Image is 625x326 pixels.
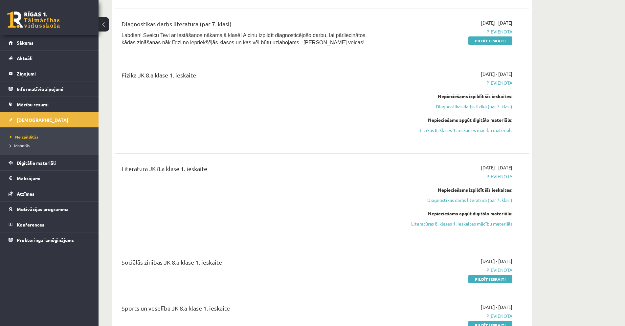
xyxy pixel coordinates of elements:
span: Labdien! Sveicu Tevi ar iestāšanos nākamajā klasē! Aicinu izpildīt diagnosticējošo darbu, lai pār... [122,33,367,45]
div: Diagnostikas darbs literatūrā (par 7. klasi) [122,19,379,32]
a: Proktoringa izmēģinājums [9,232,90,248]
span: [DATE] - [DATE] [481,304,512,311]
legend: Maksājumi [17,171,90,186]
a: Konferences [9,217,90,232]
span: Digitālie materiāli [17,160,56,166]
span: Pievienota [389,28,512,35]
a: Informatīvie ziņojumi [9,81,90,97]
span: [DATE] - [DATE] [481,258,512,265]
a: Digitālie materiāli [9,155,90,170]
span: Mācību resursi [17,101,49,107]
div: Nepieciešams apgūt digitālo materiālu: [389,210,512,217]
span: [DATE] - [DATE] [481,71,512,77]
span: Pievienota [389,173,512,180]
span: [DATE] - [DATE] [481,164,512,171]
span: Pievienota [389,267,512,273]
a: Literatūras 8. klases 1. ieskaites mācību materiāls [389,220,512,227]
span: Aktuāli [17,55,33,61]
legend: Ziņojumi [17,66,90,81]
a: Maksājumi [9,171,90,186]
span: Sākums [17,40,33,46]
a: Neizpildītās [10,134,92,140]
a: Fizikas 8. klases 1. ieskaites mācību materiāls [389,127,512,134]
a: Atzīmes [9,186,90,201]
span: Konferences [17,222,44,228]
span: Izlabotās [10,143,30,148]
a: Diagnostikas darbs fizikā (par 7. klasi) [389,103,512,110]
a: Izlabotās [10,142,92,148]
a: Diagnostikas darbs literatūrā (par 7. klasi) [389,197,512,204]
span: Pievienota [389,313,512,319]
span: Pievienota [389,79,512,86]
span: Proktoringa izmēģinājums [17,237,74,243]
div: Nepieciešams apgūt digitālo materiālu: [389,117,512,123]
a: Aktuāli [9,51,90,66]
div: Nepieciešams izpildīt šīs ieskaites: [389,93,512,100]
a: Sākums [9,35,90,50]
span: Motivācijas programma [17,206,69,212]
div: Sports un veselība JK 8.a klase 1. ieskaite [122,304,379,316]
a: Rīgas 1. Tālmācības vidusskola [7,11,60,28]
span: Atzīmes [17,191,34,197]
a: [DEMOGRAPHIC_DATA] [9,112,90,127]
a: Ziņojumi [9,66,90,81]
a: Pildīt ieskaiti [468,275,512,283]
a: Pildīt ieskaiti [468,36,512,45]
span: [DATE] - [DATE] [481,19,512,26]
a: Mācību resursi [9,97,90,112]
div: Nepieciešams izpildīt šīs ieskaites: [389,186,512,193]
legend: Informatīvie ziņojumi [17,81,90,97]
div: Fizika JK 8.a klase 1. ieskaite [122,71,379,83]
div: Sociālās zinības JK 8.a klase 1. ieskaite [122,258,379,270]
div: Literatūra JK 8.a klase 1. ieskaite [122,164,379,176]
a: Motivācijas programma [9,202,90,217]
span: Neizpildītās [10,134,38,140]
span: [DEMOGRAPHIC_DATA] [17,117,68,123]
